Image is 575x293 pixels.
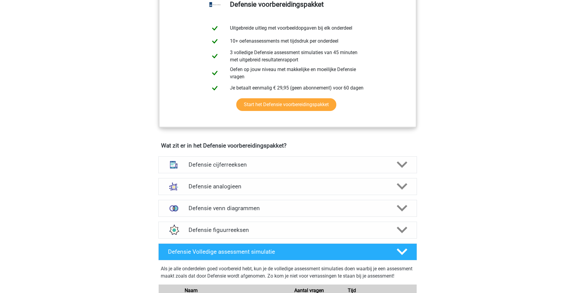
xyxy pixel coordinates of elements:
[156,156,419,173] a: cijferreeksen Defensie cijferreeksen
[166,179,182,194] img: analogieen
[156,178,419,195] a: analogieen Defensie analogieen
[189,183,386,190] h4: Defensie analogieen
[156,222,419,239] a: figuurreeksen Defensie figuurreeksen
[189,205,386,212] h4: Defensie venn diagrammen
[189,226,386,233] h4: Defensie figuurreeksen
[156,200,419,217] a: venn diagrammen Defensie venn diagrammen
[236,98,336,111] a: Start het Defensie voorbereidingspakket
[161,265,415,282] div: Als je alle onderdelen goed voorbereid hebt, kun je de volledige assessment simulaties doen waarb...
[166,157,182,173] img: cijferreeksen
[161,142,414,149] h4: Wat zit er in het Defensie voorbereidingspakket?
[156,243,419,260] a: Defensie Volledige assessment simulatie
[189,161,386,168] h4: Defensie cijferreeksen
[166,222,182,238] img: figuurreeksen
[166,200,182,216] img: venn diagrammen
[168,248,387,255] h4: Defensie Volledige assessment simulatie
